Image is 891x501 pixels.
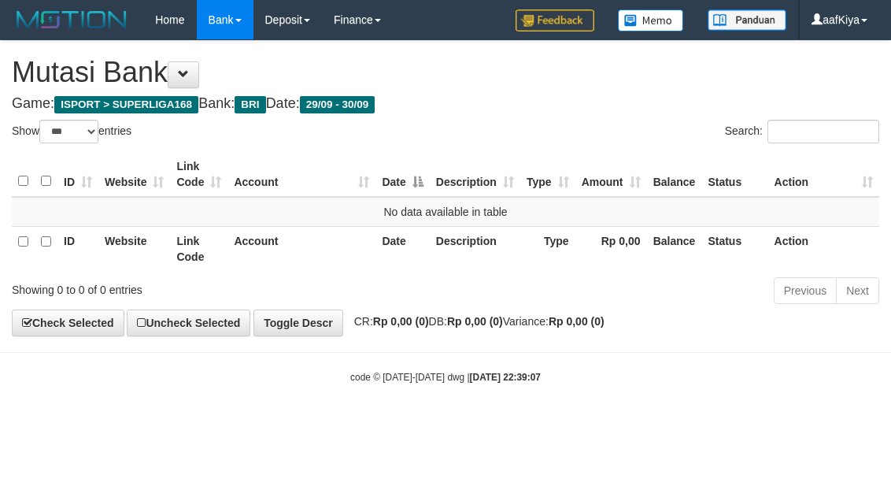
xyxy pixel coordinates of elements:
th: Website: activate to sort column ascending [98,152,170,197]
h1: Mutasi Bank [12,57,879,88]
span: ISPORT > SUPERLIGA168 [54,96,198,113]
img: MOTION_logo.png [12,8,131,32]
a: Uncheck Selected [127,310,250,336]
th: Date: activate to sort column descending [375,152,429,197]
th: Description [430,226,520,271]
strong: Rp 0,00 (0) [447,315,503,328]
img: Button%20Memo.svg [618,9,684,32]
a: Check Selected [12,310,124,336]
th: Type: activate to sort column ascending [520,152,575,197]
th: Link Code: activate to sort column ascending [170,152,227,197]
img: Feedback.jpg [516,9,594,32]
strong: Rp 0,00 (0) [549,315,604,328]
a: Previous [774,277,837,304]
th: Date [375,226,429,271]
th: Balance [647,226,702,271]
input: Search: [767,120,879,143]
th: Rp 0,00 [575,226,647,271]
th: Balance [647,152,702,197]
span: 29/09 - 30/09 [300,96,375,113]
img: panduan.png [708,9,786,31]
th: Link Code [170,226,227,271]
select: Showentries [39,120,98,143]
strong: [DATE] 22:39:07 [470,372,541,383]
th: ID: activate to sort column ascending [57,152,98,197]
strong: Rp 0,00 (0) [373,315,429,328]
th: Description: activate to sort column ascending [430,152,520,197]
label: Search: [725,120,879,143]
th: Amount: activate to sort column ascending [575,152,647,197]
span: BRI [235,96,265,113]
th: Action [768,226,879,271]
small: code © [DATE]-[DATE] dwg | [350,372,541,383]
div: Showing 0 to 0 of 0 entries [12,276,360,298]
th: Action: activate to sort column ascending [768,152,879,197]
th: ID [57,226,98,271]
th: Website [98,226,170,271]
th: Status [701,152,767,197]
th: Account [227,226,375,271]
th: Account: activate to sort column ascending [227,152,375,197]
th: Type [520,226,575,271]
th: Status [701,226,767,271]
td: No data available in table [12,197,879,227]
span: CR: DB: Variance: [346,315,604,328]
a: Next [836,277,879,304]
label: Show entries [12,120,131,143]
a: Toggle Descr [253,310,343,336]
h4: Game: Bank: Date: [12,96,879,112]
